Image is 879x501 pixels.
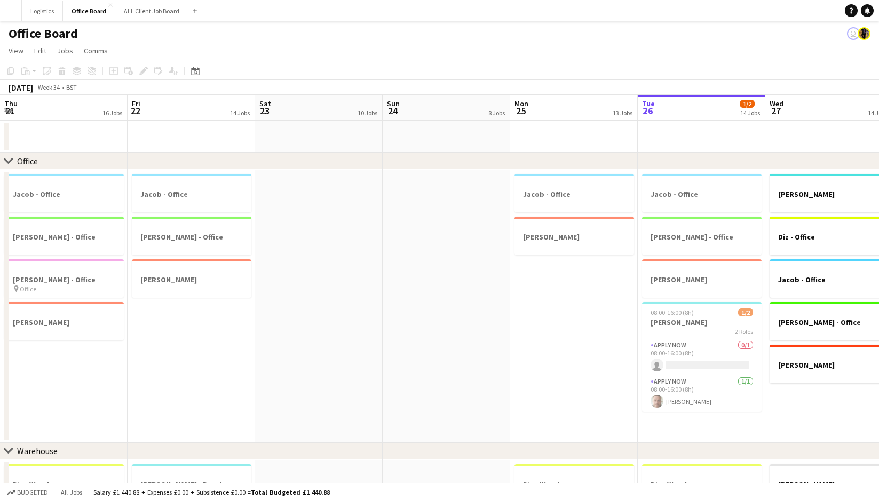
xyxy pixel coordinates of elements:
h3: [PERSON_NAME] [132,275,251,284]
span: Edit [34,46,46,55]
h3: [PERSON_NAME] [4,317,124,327]
h3: [PERSON_NAME] - Office [4,275,124,284]
span: 1/2 [738,308,753,316]
app-user-avatar: Desiree Ramsey [858,27,870,40]
a: View [4,44,28,58]
h3: [PERSON_NAME] - Office [4,232,124,242]
div: 8 Jobs [488,109,505,117]
h3: [PERSON_NAME] [514,232,634,242]
div: 13 Jobs [613,109,632,117]
app-user-avatar: Kristina Prokuratova [847,27,860,40]
span: 26 [640,105,655,117]
h3: [PERSON_NAME] - Office [132,232,251,242]
app-job-card: [PERSON_NAME] - Office [642,217,762,255]
span: Tue [642,99,655,108]
span: Wed [770,99,783,108]
app-job-card: Jacob - Office [514,174,634,212]
app-job-card: [PERSON_NAME] [642,259,762,298]
h3: [PERSON_NAME] [642,317,762,327]
span: View [9,46,23,55]
app-job-card: [PERSON_NAME] [4,302,124,340]
button: Office Board [63,1,115,21]
app-job-card: [PERSON_NAME] - Office [132,217,251,255]
span: 1/2 [740,100,755,108]
div: Office [17,156,38,166]
h3: Jacob - Office [514,189,634,199]
span: Fri [132,99,140,108]
button: Budgeted [5,487,50,498]
app-card-role: APPLY NOW1/108:00-16:00 (8h)[PERSON_NAME] [642,376,762,412]
div: 14 Jobs [230,109,250,117]
app-job-card: [PERSON_NAME] [514,217,634,255]
button: ALL Client Job Board [115,1,188,21]
h3: Diz - Warehouse [642,480,762,489]
div: 10 Jobs [358,109,377,117]
h3: Diz - Warehouse [514,480,634,489]
span: Total Budgeted £1 440.88 [251,488,330,496]
h3: Jacob - Office [642,189,762,199]
h3: Jacob - Office [4,189,124,199]
div: [DATE] [9,82,33,93]
app-job-card: [PERSON_NAME] [132,259,251,298]
span: 25 [513,105,528,117]
h1: Office Board [9,26,78,42]
div: Warehouse [17,446,58,456]
h3: [PERSON_NAME] - Break down drive back - [GEOGRAPHIC_DATA] [132,480,251,499]
span: 27 [768,105,783,117]
span: Comms [84,46,108,55]
div: 16 Jobs [102,109,122,117]
span: Mon [514,99,528,108]
h3: [PERSON_NAME] - Office [642,232,762,242]
h3: Jacob - Office [132,189,251,199]
span: 22 [130,105,140,117]
span: 21 [3,105,18,117]
div: 14 Jobs [740,109,760,117]
div: BST [66,83,77,91]
button: Logistics [22,1,63,21]
app-card-role: APPLY NOW0/108:00-16:00 (8h) [642,339,762,376]
div: Salary £1 440.88 + Expenses £0.00 + Subsistence £0.00 = [93,488,330,496]
a: Edit [30,44,51,58]
span: Thu [4,99,18,108]
app-job-card: [PERSON_NAME] - Office Office [4,259,124,298]
span: Sat [259,99,271,108]
app-job-card: Jacob - Office [642,174,762,212]
span: 23 [258,105,271,117]
app-job-card: Jacob - Office [4,174,124,212]
span: Budgeted [17,489,48,496]
app-job-card: 08:00-16:00 (8h)1/2[PERSON_NAME]2 RolesAPPLY NOW0/108:00-16:00 (8h) APPLY NOW1/108:00-16:00 (8h)[... [642,302,762,412]
span: Week 34 [35,83,62,91]
span: 2 Roles [735,328,753,336]
a: Comms [80,44,112,58]
span: Sun [387,99,400,108]
h3: Diz - Warehouse [4,480,124,489]
app-job-card: Jacob - Office [132,174,251,212]
span: 08:00-16:00 (8h) [651,308,694,316]
a: Jobs [53,44,77,58]
h3: [PERSON_NAME] [642,275,762,284]
span: Jobs [57,46,73,55]
app-job-card: [PERSON_NAME] - Office [4,217,124,255]
span: 24 [385,105,400,117]
span: Office [20,285,36,293]
span: All jobs [59,488,84,496]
